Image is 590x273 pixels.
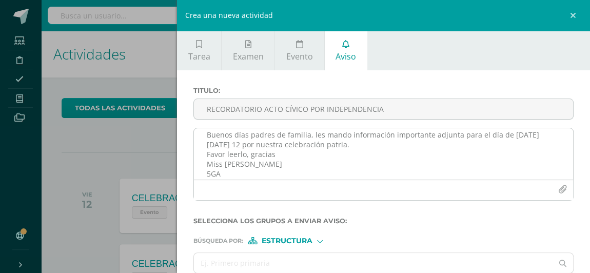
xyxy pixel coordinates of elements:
span: Evento [286,51,313,62]
span: Aviso [336,51,356,62]
input: Ej. Primero primaria [194,253,553,273]
span: Tarea [188,51,210,62]
a: Examen [222,31,274,70]
div: [object Object] [248,237,325,244]
a: Tarea [177,31,221,70]
label: Titulo : [193,87,574,94]
a: Aviso [325,31,367,70]
textarea: Buenos días padres de familia, les mando información importante adjunta para el día de [DATE] [DA... [194,128,573,180]
label: Selecciona los grupos a enviar aviso : [193,217,574,225]
span: Estructura [262,238,312,244]
input: Titulo [194,99,573,119]
a: Evento [275,31,324,70]
span: Examen [233,51,264,62]
span: Búsqueda por : [193,238,243,244]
